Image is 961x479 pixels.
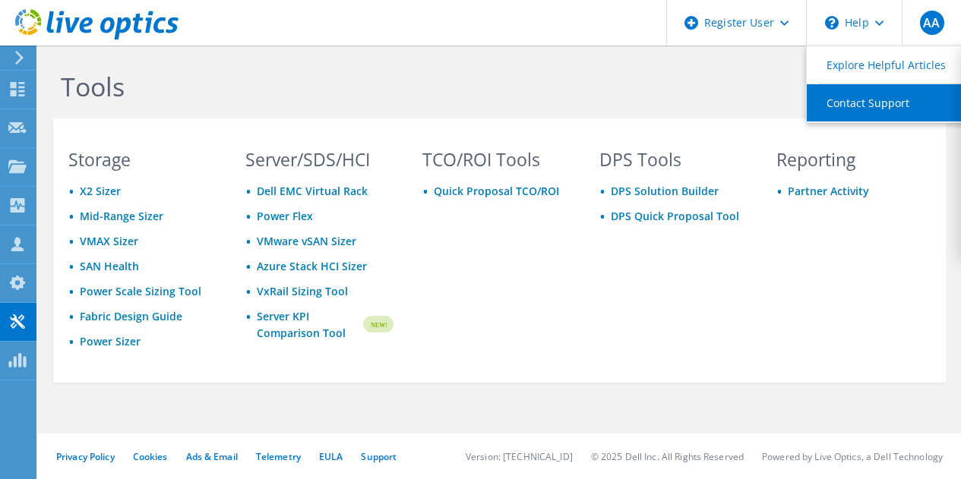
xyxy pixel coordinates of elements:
a: SAN Health [80,259,139,273]
a: Cookies [133,450,168,463]
a: X2 Sizer [80,184,121,198]
span: AA [920,11,944,35]
svg: \n [825,16,839,30]
a: Server KPI Comparison Tool [257,308,361,342]
a: Power Scale Sizing Tool [80,284,201,298]
a: VMware vSAN Sizer [257,234,356,248]
h1: Tools [61,71,931,102]
a: Privacy Policy [56,450,115,463]
li: Version: [TECHNICAL_ID] [466,450,573,463]
a: Quick Proposal TCO/ROI [434,184,559,198]
h3: Storage [68,151,217,168]
a: EULA [319,450,343,463]
a: Power Sizer [80,334,141,348]
a: VxRail Sizing Tool [257,284,348,298]
a: Ads & Email [186,450,238,463]
a: Support [361,450,397,463]
a: VMAX Sizer [80,234,138,248]
a: DPS Solution Builder [611,184,719,198]
h3: Reporting [776,151,925,168]
li: © 2025 Dell Inc. All Rights Reserved [591,450,744,463]
a: DPS Quick Proposal Tool [611,209,739,223]
a: Partner Activity [788,184,869,198]
h3: DPS Tools [599,151,748,168]
a: Dell EMC Virtual Rack [257,184,368,198]
a: Fabric Design Guide [80,309,182,323]
img: new-badge.svg [361,307,394,342]
h3: TCO/ROI Tools [422,151,571,168]
li: Powered by Live Optics, a Dell Technology [762,450,943,463]
a: Mid-Range Sizer [80,209,163,223]
h3: Server/SDS/HCI [245,151,394,168]
a: Telemetry [256,450,301,463]
a: Azure Stack HCI Sizer [257,259,367,273]
a: Power Flex [257,209,313,223]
